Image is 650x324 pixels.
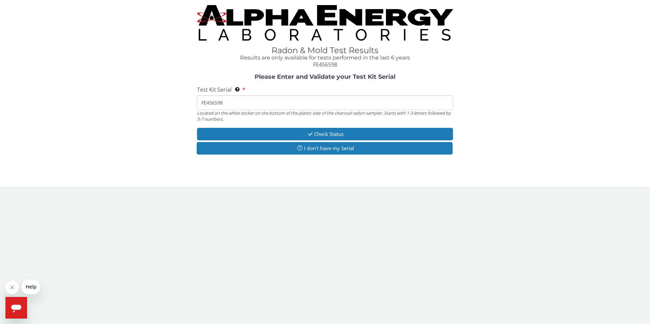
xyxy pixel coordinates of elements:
button: I don't have my Serial [197,142,453,155]
h4: Results are only available for tests performed in the last 6 years [197,55,453,61]
strong: Please Enter and Validate your Test Kit Serial [255,73,395,80]
iframe: Message from company [22,279,40,294]
iframe: Close message [5,281,19,294]
span: Test Kit Serial [197,86,232,93]
iframe: Button to launch messaging window [5,297,27,319]
span: FE456598 [313,61,337,68]
div: Located on the white sticker on the bottom of the plastic side of the charcoal radon sampler. Sta... [197,110,453,122]
h1: Radon & Mold Test Results [197,46,453,55]
button: Check Status [197,128,453,140]
img: TightCrop.jpg [197,5,453,41]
